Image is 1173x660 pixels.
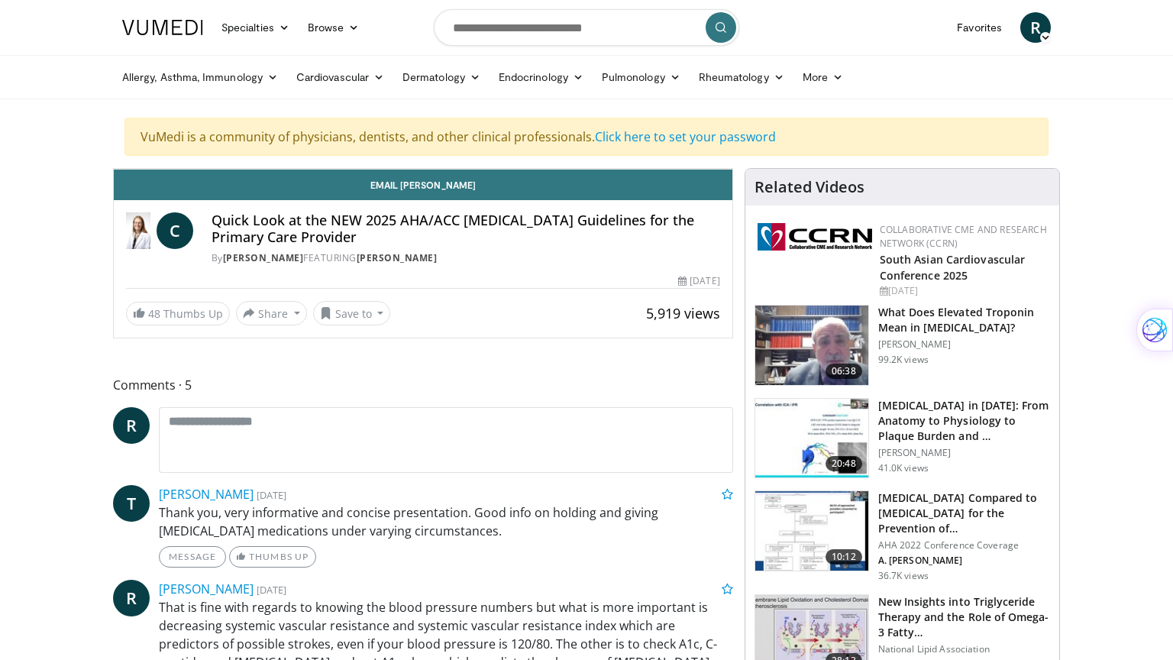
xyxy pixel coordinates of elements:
a: South Asian Cardiovascular Conference 2025 [880,252,1026,283]
a: Collaborative CME and Research Network (CCRN) [880,223,1047,250]
a: C [157,212,193,249]
a: Favorites [948,12,1011,43]
a: R [1020,12,1051,43]
img: 823da73b-7a00-425d-bb7f-45c8b03b10c3.150x105_q85_crop-smart_upscale.jpg [755,399,868,478]
img: 7c0f9b53-1609-4588-8498-7cac8464d722.150x105_q85_crop-smart_upscale.jpg [755,491,868,571]
p: National Lipid Association [878,643,1050,655]
a: [PERSON_NAME] [159,581,254,597]
h3: New Insights into Triglyceride Therapy and the Role of Omega-3 Fatty… [878,594,1050,640]
p: Thank you, very informative and concise presentation. Good info on holding and giving [MEDICAL_DA... [159,503,733,540]
a: R [113,580,150,616]
div: [DATE] [678,274,719,288]
h3: [MEDICAL_DATA] Compared to [MEDICAL_DATA] for the Prevention of… [878,490,1050,536]
p: 36.7K views [878,570,929,582]
h3: [MEDICAL_DATA] in [DATE]: From Anatomy to Physiology to Plaque Burden and … [878,398,1050,444]
a: Allergy, Asthma, Immunology [113,62,287,92]
a: Email [PERSON_NAME] [114,170,732,200]
img: a04ee3ba-8487-4636-b0fb-5e8d268f3737.png.150x105_q85_autocrop_double_scale_upscale_version-0.2.png [758,223,872,251]
a: More [793,62,852,92]
a: 48 Thumbs Up [126,302,230,325]
h3: What Does Elevated Troponin Mean in [MEDICAL_DATA]? [878,305,1050,335]
a: Cardiovascular [287,62,393,92]
a: [PERSON_NAME] [357,251,438,264]
button: Share [236,301,307,325]
a: T [113,485,150,522]
a: Rheumatology [690,62,793,92]
a: Endocrinology [490,62,593,92]
p: [PERSON_NAME] [878,447,1050,459]
a: Specialties [212,12,299,43]
a: Dermatology [393,62,490,92]
a: Pulmonology [593,62,690,92]
span: 06:38 [826,364,862,379]
p: 41.0K views [878,462,929,474]
p: 99.2K views [878,354,929,366]
video-js: Video Player [114,169,732,170]
p: [PERSON_NAME] [878,338,1050,351]
h4: Quick Look at the NEW 2025 AHA/ACC [MEDICAL_DATA] Guidelines for the Primary Care Provider [212,212,720,245]
a: 10:12 [MEDICAL_DATA] Compared to [MEDICAL_DATA] for the Prevention of… AHA 2022 Conference Covera... [755,490,1050,582]
div: By FEATURING [212,251,720,265]
input: Search topics, interventions [434,9,739,46]
a: [PERSON_NAME] [159,486,254,503]
a: 20:48 [MEDICAL_DATA] in [DATE]: From Anatomy to Physiology to Plaque Burden and … [PERSON_NAME] 4... [755,398,1050,479]
img: Dr. Catherine P. Benziger [126,212,150,249]
img: VuMedi Logo [122,20,203,35]
small: [DATE] [257,583,286,597]
span: Comments 5 [113,375,733,395]
p: A. [PERSON_NAME] [878,555,1050,567]
small: [DATE] [257,488,286,502]
div: VuMedi is a community of physicians, dentists, and other clinical professionals. [124,118,1049,156]
p: AHA 2022 Conference Coverage [878,539,1050,552]
h4: Related Videos [755,178,864,196]
span: 48 [148,306,160,321]
span: 10:12 [826,549,862,565]
img: 98daf78a-1d22-4ebe-927e-10afe95ffd94.150x105_q85_crop-smart_upscale.jpg [755,306,868,385]
a: Message [159,546,226,568]
a: R [113,407,150,444]
a: 06:38 What Does Elevated Troponin Mean in [MEDICAL_DATA]? [PERSON_NAME] 99.2K views [755,305,1050,386]
span: 5,919 views [646,304,720,322]
a: Browse [299,12,369,43]
div: [DATE] [880,284,1047,298]
a: Thumbs Up [229,546,315,568]
a: Click here to set your password [595,128,776,145]
span: 20:48 [826,456,862,471]
button: Save to [313,301,391,325]
a: [PERSON_NAME] [223,251,304,264]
